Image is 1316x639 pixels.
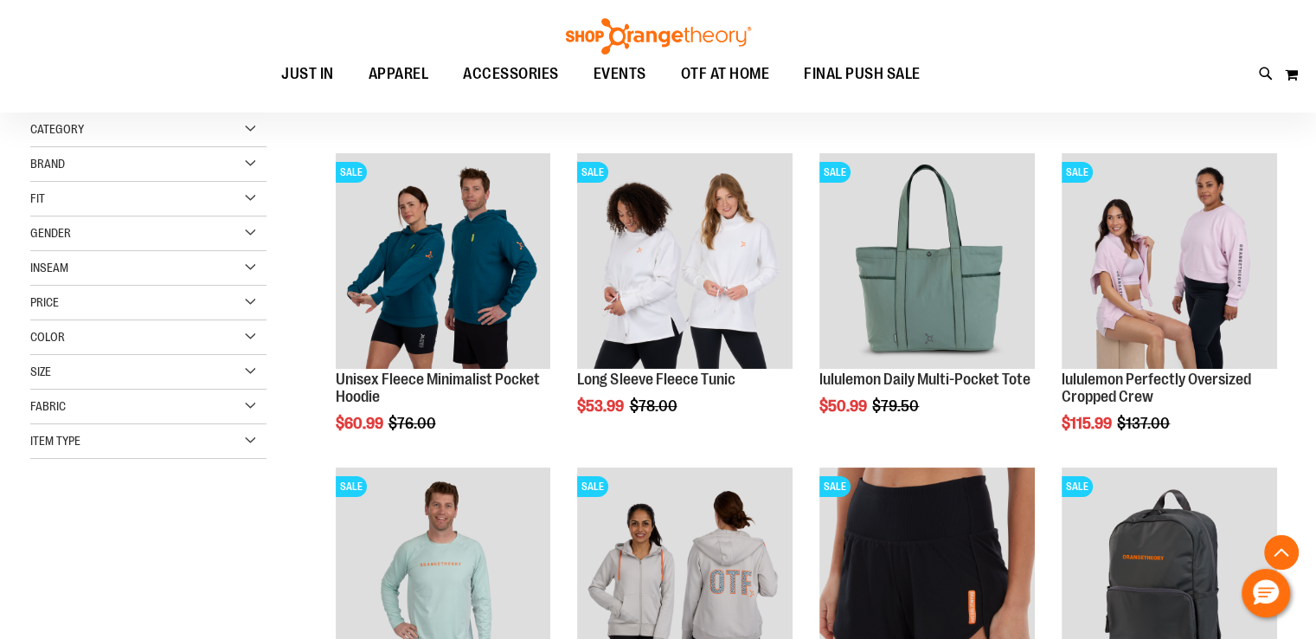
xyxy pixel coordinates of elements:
[1242,569,1290,617] button: Hello, have a question? Let’s chat.
[1264,535,1299,570] button: Back To Top
[336,371,540,405] a: Unisex Fleece Minimalist Pocket Hoodie
[336,162,367,183] span: SALE
[1117,415,1172,432] span: $137.00
[1062,153,1277,369] img: lululemon Perfectly Oversized Cropped Crew
[577,153,793,369] img: Product image for Fleece Long Sleeve
[336,153,551,371] a: Unisex Fleece Minimalist Pocket HoodieSALE
[30,261,68,274] span: Inseam
[30,434,80,448] span: Item Type
[1062,162,1093,183] span: SALE
[594,55,646,94] span: EVENTS
[336,153,551,369] img: Unisex Fleece Minimalist Pocket Hoodie
[819,162,851,183] span: SALE
[446,55,576,94] a: ACCESSORIES
[1053,145,1286,475] div: product
[804,55,921,94] span: FINAL PUSH SALE
[577,476,608,497] span: SALE
[264,55,351,94] a: JUST IN
[369,55,429,94] span: APPAREL
[568,145,801,459] div: product
[30,191,45,205] span: Fit
[576,55,664,94] a: EVENTS
[1062,415,1114,432] span: $115.99
[819,476,851,497] span: SALE
[681,55,770,94] span: OTF AT HOME
[281,55,334,94] span: JUST IN
[30,330,65,344] span: Color
[327,145,560,475] div: product
[819,397,870,415] span: $50.99
[819,371,1030,388] a: lululemon Daily Multi-Pocket Tote
[1062,476,1093,497] span: SALE
[30,226,71,240] span: Gender
[463,55,559,94] span: ACCESSORIES
[30,365,51,378] span: Size
[388,415,439,432] span: $76.00
[30,399,66,413] span: Fabric
[811,145,1043,459] div: product
[577,153,793,371] a: Product image for Fleece Long SleeveSALE
[336,476,367,497] span: SALE
[30,157,65,171] span: Brand
[577,162,608,183] span: SALE
[664,55,787,94] a: OTF AT HOME
[786,55,938,94] a: FINAL PUSH SALE
[872,397,921,415] span: $79.50
[351,55,446,94] a: APPAREL
[30,122,84,136] span: Category
[577,371,735,388] a: Long Sleeve Fleece Tunic
[336,415,386,432] span: $60.99
[819,153,1035,371] a: lululemon Daily Multi-Pocket ToteSALE
[1062,371,1251,405] a: lululemon Perfectly Oversized Cropped Crew
[30,295,59,309] span: Price
[1062,153,1277,371] a: lululemon Perfectly Oversized Cropped CrewSALE
[629,397,679,415] span: $78.00
[577,397,626,415] span: $53.99
[819,153,1035,369] img: lululemon Daily Multi-Pocket Tote
[563,18,754,55] img: Shop Orangetheory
